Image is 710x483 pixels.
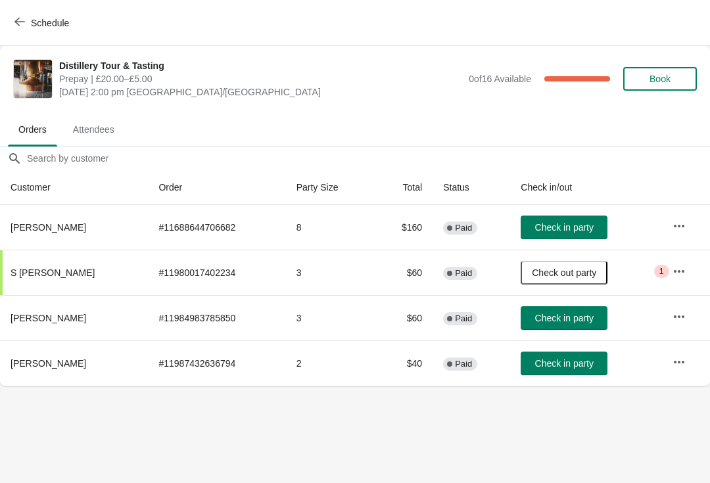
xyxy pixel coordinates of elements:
td: $40 [374,340,433,386]
td: $60 [374,295,433,340]
th: Order [148,170,285,205]
td: 3 [286,295,375,340]
span: Check out party [532,267,596,278]
td: # 11688644706682 [148,205,285,250]
span: Distillery Tour & Tasting [59,59,462,72]
button: Schedule [7,11,80,35]
td: 8 [286,205,375,250]
span: Paid [455,359,472,369]
span: Prepay | £20.00–£5.00 [59,72,462,85]
button: Check in party [521,306,607,330]
span: Paid [455,223,472,233]
td: $60 [374,250,433,295]
td: 3 [286,250,375,295]
span: [DATE] 2:00 pm [GEOGRAPHIC_DATA]/[GEOGRAPHIC_DATA] [59,85,462,99]
span: Attendees [62,118,125,141]
span: [PERSON_NAME] [11,222,86,233]
span: Check in party [535,222,594,233]
span: Check in party [535,358,594,369]
button: Check in party [521,216,607,239]
span: [PERSON_NAME] [11,358,86,369]
span: Paid [455,268,472,279]
span: Orders [8,118,57,141]
img: Distillery Tour & Tasting [14,60,52,98]
span: 0 of 16 Available [469,74,531,84]
td: # 11984983785850 [148,295,285,340]
th: Party Size [286,170,375,205]
span: Book [650,74,671,84]
span: Check in party [535,313,594,323]
span: Schedule [31,18,69,28]
td: $160 [374,205,433,250]
button: Check in party [521,352,607,375]
td: # 11980017402234 [148,250,285,295]
th: Total [374,170,433,205]
span: Paid [455,313,472,324]
th: Check in/out [510,170,662,205]
th: Status [433,170,510,205]
span: S [PERSON_NAME] [11,267,95,278]
button: Book [623,67,697,91]
span: [PERSON_NAME] [11,313,86,323]
td: # 11987432636794 [148,340,285,386]
td: 2 [286,340,375,386]
span: 1 [659,266,664,277]
button: Check out party [521,261,607,285]
input: Search by customer [26,147,710,170]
